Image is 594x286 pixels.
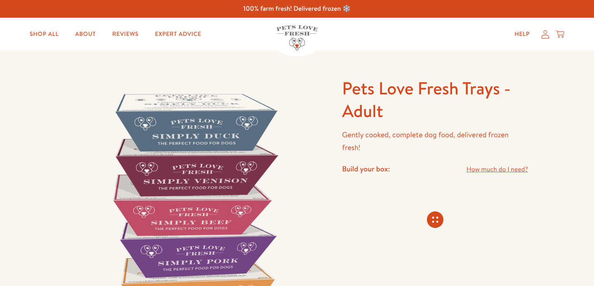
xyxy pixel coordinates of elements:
a: Reviews [106,26,145,42]
a: Help [508,26,536,42]
svg: Connecting store [427,211,443,228]
h4: Build your box: [342,164,390,173]
a: About [68,26,102,42]
h1: Pets Love Fresh Trays - Adult [342,77,528,122]
a: Expert Advice [148,26,208,42]
p: Gently cooked, complete dog food, delivered frozen fresh! [342,129,528,154]
a: How much do I need? [467,164,528,175]
a: Shop All [23,26,65,42]
img: Pets Love Fresh [276,25,318,50]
